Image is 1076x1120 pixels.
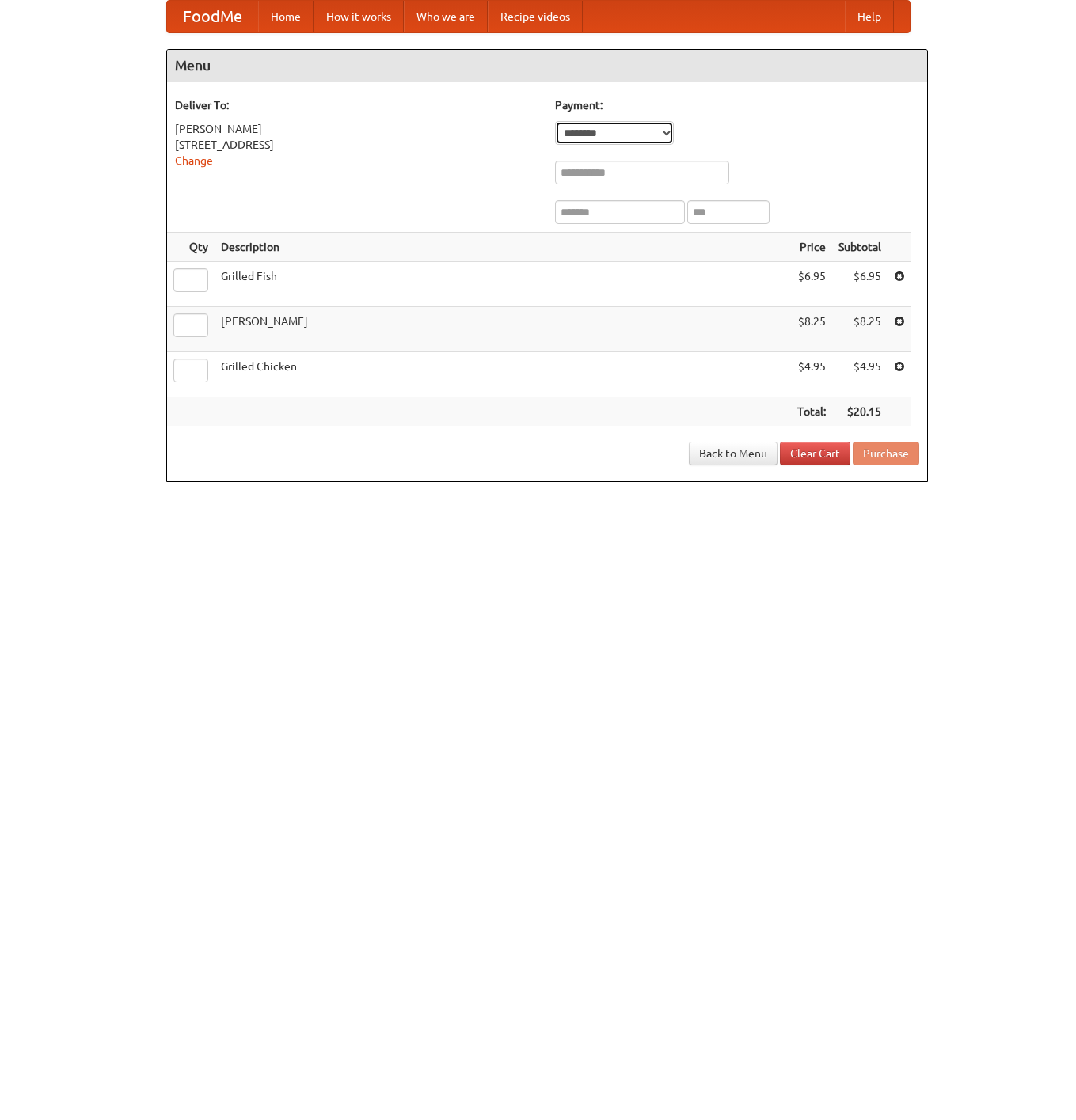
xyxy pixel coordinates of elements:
th: Total: [791,397,832,427]
a: Clear Cart [780,442,850,465]
h5: Deliver To: [175,97,539,113]
td: Grilled Chicken [215,352,791,397]
th: Qty [167,233,215,262]
div: [PERSON_NAME] [175,121,539,137]
a: How it works [314,1,404,32]
th: Description [215,233,791,262]
a: Recipe videos [488,1,583,32]
a: Who we are [404,1,488,32]
th: Subtotal [832,233,888,262]
button: Purchase [853,442,919,465]
a: Home [258,1,314,32]
a: Back to Menu [689,442,778,465]
td: $6.95 [832,262,888,307]
th: $20.15 [832,397,888,427]
h5: Payment: [555,97,919,113]
td: $4.95 [832,352,888,397]
a: Help [845,1,894,32]
a: Change [175,154,213,167]
a: FoodMe [167,1,258,32]
td: $6.95 [791,262,832,307]
td: Grilled Fish [215,262,791,307]
td: $4.95 [791,352,832,397]
div: [STREET_ADDRESS] [175,137,539,153]
td: $8.25 [832,307,888,352]
td: [PERSON_NAME] [215,307,791,352]
h4: Menu [167,50,927,82]
th: Price [791,233,832,262]
td: $8.25 [791,307,832,352]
